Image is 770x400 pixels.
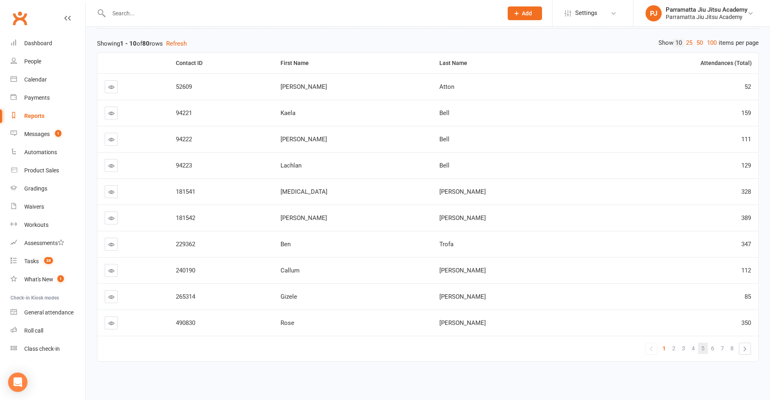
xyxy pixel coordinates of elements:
[698,343,708,354] a: 5
[281,214,327,222] span: [PERSON_NAME]
[176,83,192,90] span: 52609
[11,125,85,143] a: Messages 1
[11,143,85,161] a: Automations
[741,109,751,117] span: 159
[281,267,300,274] span: Callum
[24,113,44,119] div: Reports
[439,241,454,248] span: Trofa
[684,39,694,47] a: 25
[705,39,719,47] a: 100
[11,34,85,52] a: Dashboard
[439,136,449,143] span: Bell
[281,162,302,169] span: Lachlan
[11,198,85,216] a: Waivers
[672,343,675,354] span: 2
[281,83,327,90] span: [PERSON_NAME]
[176,109,192,117] span: 94221
[673,39,684,47] a: 10
[11,71,85,89] a: Calendar
[24,167,59,174] div: Product Sales
[439,214,486,222] span: [PERSON_NAME]
[11,304,85,322] a: General attendance kiosk mode
[176,293,195,300] span: 265314
[439,267,486,274] span: [PERSON_NAME]
[741,267,751,274] span: 112
[646,5,662,21] div: PJ
[11,252,85,270] a: Tasks 38
[439,319,486,327] span: [PERSON_NAME]
[176,60,267,66] div: Contact ID
[281,109,295,117] span: Kaela
[717,343,727,354] a: 7
[24,149,57,155] div: Automations
[597,60,752,66] div: Attendances (Total)
[24,222,49,228] div: Workouts
[24,40,52,46] div: Dashboard
[662,343,666,354] span: 1
[281,188,327,195] span: [MEDICAL_DATA]
[575,4,597,22] span: Settings
[682,343,685,354] span: 3
[176,188,195,195] span: 181541
[11,52,85,71] a: People
[741,188,751,195] span: 328
[44,257,53,264] span: 38
[24,309,74,316] div: General attendance
[741,136,751,143] span: 111
[24,258,39,264] div: Tasks
[11,180,85,198] a: Gradings
[727,343,737,354] a: 8
[24,94,50,101] div: Payments
[439,83,454,90] span: Atton
[281,136,327,143] span: [PERSON_NAME]
[508,6,542,20] button: Add
[176,214,195,222] span: 181542
[721,343,724,354] span: 7
[11,322,85,340] a: Roll call
[11,340,85,358] a: Class kiosk mode
[281,241,291,248] span: Ben
[142,40,150,47] strong: 80
[659,343,669,354] a: 1
[739,343,751,354] a: »
[176,267,195,274] span: 240190
[741,162,751,169] span: 129
[11,89,85,107] a: Payments
[745,83,751,90] span: 52
[24,327,43,334] div: Roll call
[741,241,751,248] span: 347
[439,293,486,300] span: [PERSON_NAME]
[24,346,60,352] div: Class check-in
[281,319,294,327] span: Rose
[120,40,137,47] strong: 1 - 10
[745,293,751,300] span: 85
[701,343,705,354] span: 5
[97,39,759,48] div: Showing of rows
[281,293,297,300] span: Gizele
[106,8,497,19] input: Search...
[730,343,734,354] span: 8
[439,188,486,195] span: [PERSON_NAME]
[8,373,27,392] div: Open Intercom Messenger
[24,185,47,192] div: Gradings
[24,58,41,65] div: People
[24,76,47,83] div: Calendar
[11,216,85,234] a: Workouts
[694,39,705,47] a: 50
[439,60,584,66] div: Last Name
[24,240,64,246] div: Assessments
[11,234,85,252] a: Assessments
[24,276,53,283] div: What's New
[281,60,426,66] div: First Name
[666,6,747,13] div: Parramatta Jiu Jitsu Academy
[708,343,717,354] a: 6
[176,241,195,248] span: 229362
[11,161,85,180] a: Product Sales
[176,136,192,143] span: 94222
[24,203,44,210] div: Waivers
[166,39,187,48] button: Refresh
[522,10,532,17] span: Add
[688,343,698,354] a: 4
[692,343,695,354] span: 4
[711,343,714,354] span: 6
